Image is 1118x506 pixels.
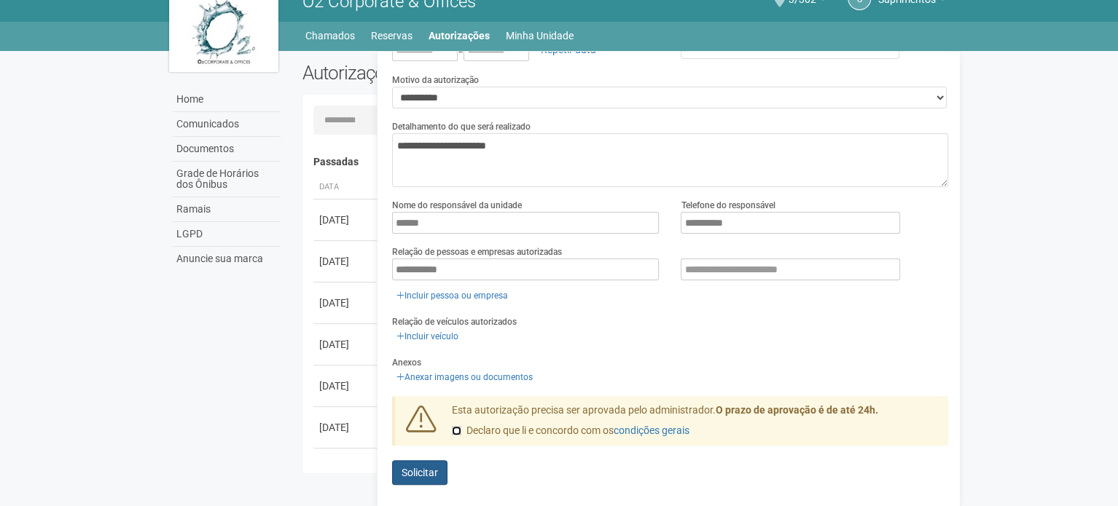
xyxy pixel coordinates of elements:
div: [DATE] [319,213,373,227]
div: [DATE] [319,296,373,310]
div: [DATE] [319,379,373,393]
a: Comunicados [173,112,281,137]
a: Grade de Horários dos Ônibus [173,162,281,197]
a: Home [173,87,281,112]
strong: O prazo de aprovação é de até 24h. [716,404,878,416]
a: Incluir pessoa ou empresa [392,288,512,304]
h2: Autorizações [302,62,614,84]
span: Solicitar [402,467,438,478]
div: [DATE] [319,337,373,352]
button: Solicitar [392,460,447,485]
a: Incluir veículo [392,328,463,344]
a: Anuncie sua marca [173,247,281,271]
div: Esta autorização precisa ser aprovada pelo administrador. [441,403,948,446]
a: Autorizações [429,25,490,46]
input: Declaro que li e concordo com oscondições gerais [452,426,461,435]
div: [DATE] [319,462,373,476]
label: Relação de pessoas e empresas autorizadas [392,245,562,258]
a: Documentos [173,137,281,162]
div: [DATE] [319,420,373,435]
a: Reservas [371,25,413,46]
label: Declaro que li e concordo com os [452,424,689,438]
th: Data [313,175,379,199]
label: Motivo da autorização [392,74,479,87]
label: Relação de veículos autorizados [392,315,517,328]
h4: Passadas [313,157,938,167]
a: condições gerais [614,424,689,436]
a: Chamados [305,25,355,46]
a: Minha Unidade [506,25,574,46]
label: Telefone do responsável [681,199,775,212]
a: LGPD [173,222,281,247]
a: Ramais [173,197,281,222]
a: Anexar imagens ou documentos [392,369,537,385]
label: Detalhamento do que será realizado [392,120,531,133]
div: [DATE] [319,254,373,269]
label: Nome do responsável da unidade [392,199,522,212]
label: Anexos [392,356,421,369]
